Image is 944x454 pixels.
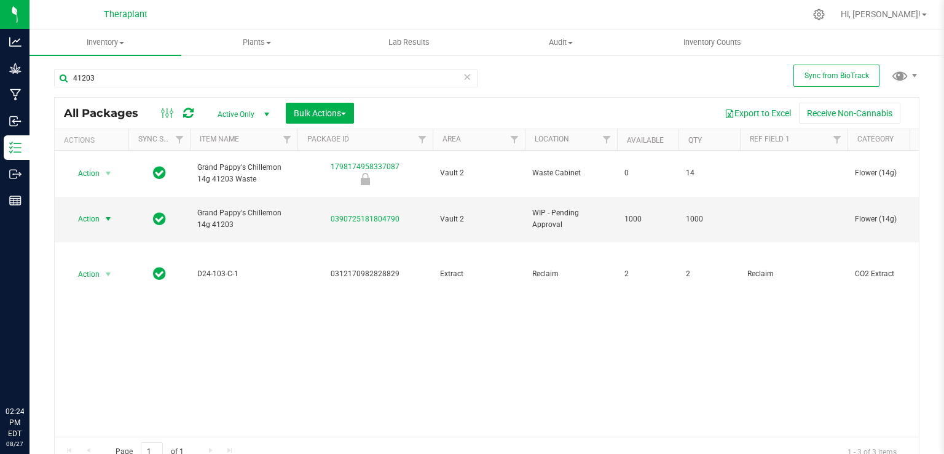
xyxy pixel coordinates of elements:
span: Inventory Counts [667,37,758,48]
span: 2 [686,268,733,280]
span: Sync from BioTrack [804,71,869,80]
span: All Packages [64,106,151,120]
span: 1000 [624,213,671,225]
a: Inventory [29,30,181,55]
span: Grand Pappy's Chillemon 14g 41203 [197,207,290,231]
span: Audit [486,37,636,48]
input: Search Package ID, Item Name, SKU, Lot or Part Number... [54,69,478,87]
span: select [101,210,116,228]
div: Actions [64,136,124,145]
button: Bulk Actions [286,103,354,124]
span: Vault 2 [440,167,517,179]
span: Vault 2 [440,213,517,225]
a: Filter [277,129,297,150]
inline-svg: Outbound [9,168,22,180]
span: Clear [463,69,471,85]
a: Plants [181,30,333,55]
div: Manage settings [811,9,827,20]
span: D24-103-C-1 [197,268,290,280]
span: Action [67,210,100,228]
span: 14 [686,167,733,179]
div: Newly Received [296,173,435,185]
span: 1000 [686,213,733,225]
button: Sync from BioTrack [793,65,879,87]
button: Export to Excel [717,103,799,124]
a: Inventory Counts [637,30,789,55]
span: Plants [182,37,332,48]
a: 0390725181804790 [331,215,399,223]
button: Receive Non-Cannabis [799,103,900,124]
p: 08/27 [6,439,24,448]
span: Bulk Actions [294,108,346,118]
a: Location [535,135,569,143]
span: Grand Pappy's Chillemon 14g 41203 Waste [197,162,290,185]
inline-svg: Inventory [9,141,22,154]
a: Available [627,136,664,145]
span: Reclaim [747,268,840,280]
a: 1798174958337087 [331,162,399,171]
a: Item Name [200,135,239,143]
a: Lab Results [333,30,485,55]
span: Inventory [29,37,181,48]
a: Area [442,135,461,143]
a: Filter [827,129,848,150]
a: Qty [688,136,702,145]
a: Filter [170,129,190,150]
inline-svg: Manufacturing [9,89,22,101]
div: 0312170982828829 [296,268,435,280]
span: 2 [624,268,671,280]
span: Reclaim [532,268,610,280]
span: select [101,165,116,182]
span: Waste Cabinet [532,167,610,179]
a: Audit [485,30,637,55]
a: Filter [412,129,433,150]
a: Filter [597,129,617,150]
span: Action [67,165,100,182]
span: Hi, [PERSON_NAME]! [841,9,921,19]
span: Action [67,266,100,283]
span: In Sync [153,265,166,282]
a: Package ID [307,135,349,143]
span: Theraplant [104,9,147,20]
a: Sync Status [138,135,186,143]
inline-svg: Analytics [9,36,22,48]
span: 0 [624,167,671,179]
p: 02:24 PM EDT [6,406,24,439]
span: In Sync [153,210,166,228]
span: Extract [440,268,517,280]
span: WIP - Pending Approval [532,207,610,231]
inline-svg: Reports [9,194,22,207]
inline-svg: Inbound [9,115,22,127]
span: select [101,266,116,283]
span: Lab Results [372,37,446,48]
a: Ref Field 1 [750,135,790,143]
iframe: Resource center [12,356,49,392]
inline-svg: Grow [9,62,22,74]
span: In Sync [153,164,166,181]
a: Filter [505,129,525,150]
a: Category [857,135,894,143]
